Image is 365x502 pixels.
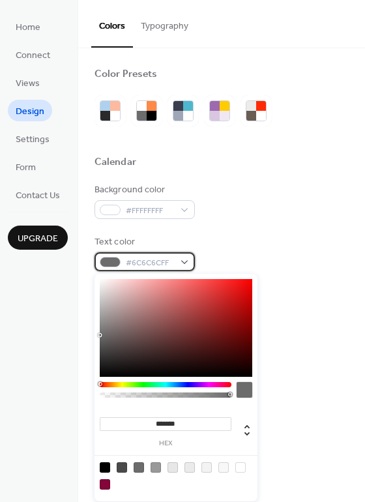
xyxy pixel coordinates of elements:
div: rgb(248, 248, 248) [218,462,229,473]
div: rgb(0, 0, 0) [100,462,110,473]
span: Views [16,77,40,91]
div: Text color [95,235,192,249]
a: Design [8,100,52,121]
div: Background color [95,183,192,197]
span: Connect [16,49,50,63]
div: rgb(131, 5, 58) [100,479,110,490]
div: rgb(153, 153, 153) [151,462,161,473]
span: Form [16,161,36,175]
span: Home [16,21,40,35]
a: Settings [8,128,57,149]
div: rgb(255, 255, 255) [235,462,246,473]
span: #FFFFFFFF [126,204,174,218]
a: Form [8,156,44,177]
span: Contact Us [16,189,60,203]
span: Design [16,105,44,119]
a: Contact Us [8,184,68,205]
a: Views [8,72,48,93]
span: #6C6C6CFF [126,256,174,270]
div: rgb(235, 235, 235) [184,462,195,473]
a: Connect [8,44,58,65]
a: Home [8,16,48,37]
div: Calendar [95,156,136,170]
div: Color Presets [95,68,157,81]
div: rgb(231, 231, 231) [168,462,178,473]
div: rgb(108, 108, 108) [134,462,144,473]
label: hex [100,440,231,447]
div: rgb(74, 74, 74) [117,462,127,473]
button: Upgrade [8,226,68,250]
div: rgb(243, 243, 243) [201,462,212,473]
span: Settings [16,133,50,147]
span: Upgrade [18,232,58,246]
